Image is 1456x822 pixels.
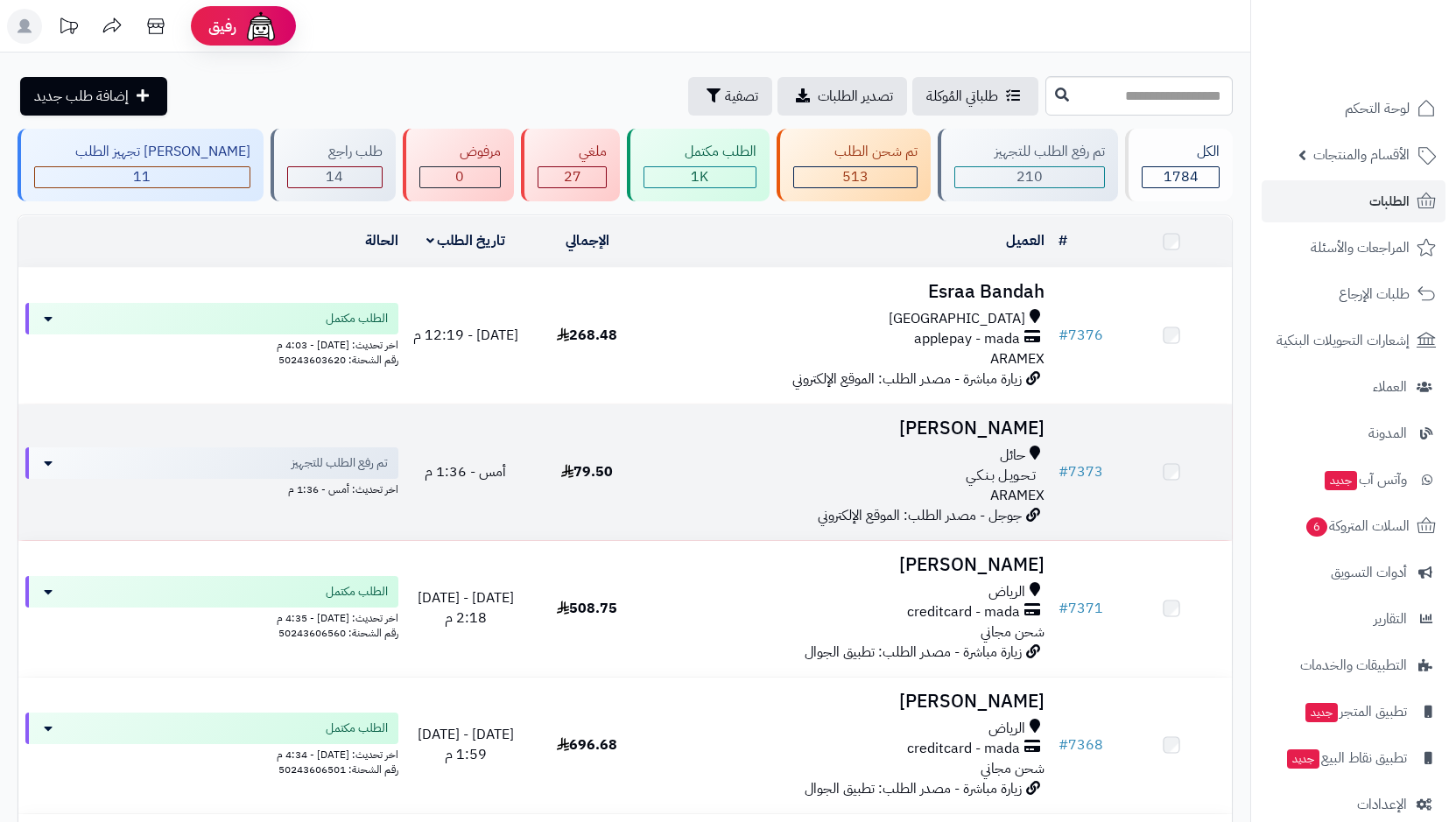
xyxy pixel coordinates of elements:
[934,129,1122,201] a: تم رفع الطلب للتجهيز 210
[1373,375,1407,399] span: العملاء
[1262,552,1445,594] a: أدوات التسويق
[426,230,506,251] a: تاريخ الطلب
[1262,737,1445,779] a: تطبيق نقاط البيعجديد
[1059,598,1103,619] a: #7371
[988,719,1025,739] span: الرياض
[1262,644,1445,686] a: التطبيقات والخدمات
[1325,471,1357,490] span: جديد
[557,325,617,346] span: 268.48
[655,692,1045,712] h3: [PERSON_NAME]
[418,724,514,765] span: [DATE] - [DATE] 1:59 م
[1262,412,1445,454] a: المدونة
[926,86,998,107] span: طلباتي المُوكلة
[14,129,267,201] a: [PERSON_NAME] تجهيز الطلب 11
[1262,273,1445,315] a: طلبات الإرجاع
[208,16,236,37] span: رفيق
[1262,505,1445,547] a: السلات المتروكة6
[420,167,501,187] div: 0
[1323,467,1407,492] span: وآتس آب
[805,642,1022,663] span: زيارة مباشرة - مصدر الطلب: تطبيق الجوال
[20,77,167,116] a: إضافة طلب جديد
[1300,653,1407,678] span: التطبيقات والخدمات
[981,758,1045,779] span: شحن مجاني
[1122,129,1236,201] a: الكل1784
[25,479,398,497] div: اخر تحديث: أمس - 1:36 م
[725,86,758,107] span: تصفية
[1262,459,1445,501] a: وآتس آبجديد
[889,309,1025,329] span: [GEOGRAPHIC_DATA]
[1304,699,1407,724] span: تطبيق المتجر
[25,744,398,762] div: اخر تحديث: [DATE] - 4:34 م
[1059,734,1103,755] a: #7368
[1262,691,1445,733] a: تطبيق المتجرجديد
[1305,514,1410,538] span: السلات المتروكة
[1164,166,1199,187] span: 1784
[1339,282,1410,306] span: طلبات الإرجاع
[818,505,1022,526] span: جوجل - مصدر الطلب: الموقع الإلكتروني
[1277,328,1410,353] span: إشعارات التحويلات البنكية
[966,466,1036,486] span: تـحـويـل بـنـكـي
[1374,607,1407,631] span: التقارير
[25,334,398,353] div: اخر تحديث: [DATE] - 4:03 م
[1262,598,1445,640] a: التقارير
[1262,320,1445,362] a: إشعارات التحويلات البنكية
[1262,180,1445,222] a: الطلبات
[243,9,278,44] img: ai-face.png
[326,310,388,327] span: الطلب مكتمل
[954,142,1106,162] div: تم رفع الطلب للتجهيز
[1305,703,1338,722] span: جديد
[557,734,617,755] span: 696.68
[326,720,388,737] span: الطلب مكتمل
[907,602,1020,622] span: creditcard - mada
[34,142,250,162] div: [PERSON_NAME] تجهيز الطلب
[419,142,502,162] div: مرفوض
[1313,143,1410,167] span: الأقسام والمنتجات
[793,142,918,162] div: تم شحن الطلب
[46,9,90,48] a: تحديثات المنصة
[1016,166,1043,187] span: 210
[564,166,581,187] span: 27
[292,454,388,472] span: تم رفع الطلب للتجهيز
[287,142,383,162] div: طلب راجع
[955,167,1105,187] div: 210
[1337,47,1439,84] img: logo-2.png
[455,166,464,187] span: 0
[1059,325,1068,346] span: #
[1142,142,1220,162] div: الكل
[425,461,506,482] span: أمس - 1:36 م
[842,166,869,187] span: 513
[1059,598,1068,619] span: #
[1059,230,1067,251] a: #
[34,86,129,107] span: إضافة طلب جديد
[655,418,1045,439] h3: [PERSON_NAME]
[1287,749,1319,769] span: جديد
[517,129,623,201] a: ملغي 27
[818,86,893,107] span: تصدير الطلبات
[538,167,606,187] div: 27
[981,622,1045,643] span: شحن مجاني
[1285,746,1407,770] span: تطبيق نقاط البيع
[538,142,607,162] div: ملغي
[912,77,1038,116] a: طلباتي المُوكلة
[1306,517,1327,537] span: 6
[557,598,617,619] span: 508.75
[413,325,518,346] span: [DATE] - 12:19 م
[278,352,398,368] span: رقم الشحنة: 50243603620
[805,778,1022,799] span: زيارة مباشرة - مصدر الطلب: تطبيق الجوال
[288,167,382,187] div: 14
[623,129,773,201] a: الطلب مكتمل 1K
[1006,230,1045,251] a: العميل
[1059,325,1103,346] a: #7376
[399,129,518,201] a: مرفوض 0
[1059,461,1103,482] a: #7373
[1345,96,1410,121] span: لوحة التحكم
[777,77,907,116] a: تصدير الطلبات
[655,555,1045,575] h3: [PERSON_NAME]
[1368,421,1407,446] span: المدونة
[365,230,398,251] a: الحالة
[691,166,708,187] span: 1K
[773,129,934,201] a: تم شحن الطلب 513
[1059,734,1068,755] span: #
[25,608,398,626] div: اخر تحديث: [DATE] - 4:35 م
[566,230,609,251] a: الإجمالي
